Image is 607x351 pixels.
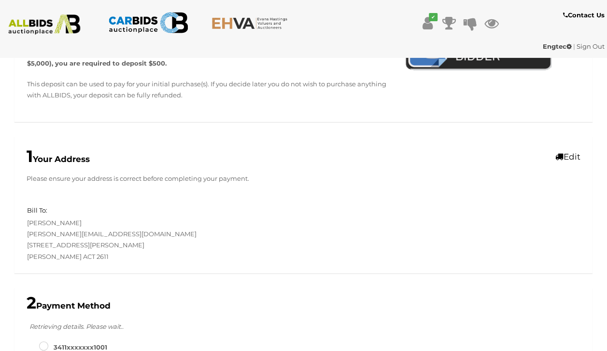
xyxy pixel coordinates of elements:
[27,293,36,313] span: 2
[563,11,605,19] b: Contact Us
[27,173,580,184] p: Please ensure your address is correct before completing your payment.
[27,301,111,310] b: Payment Method
[27,154,90,164] b: Your Address
[20,205,304,262] div: [PERSON_NAME] [PERSON_NAME][EMAIL_ADDRESS][DOMAIN_NAME] [STREET_ADDRESS][PERSON_NAME] [PERSON_NAM...
[27,79,391,101] p: This deposit can be used to pay for your initial purchase(s). If you decide later you do not wish...
[29,323,124,330] i: Retrieving details. Please wait..
[421,14,435,32] a: ✔
[108,10,188,36] img: CARBIDS.com.au
[555,152,580,162] a: Edit
[4,14,85,35] img: ALLBIDS.com.au
[27,37,378,67] strong: To register as an Authorised Bidder, you are required to deposit $50 into your account, which wil...
[429,13,438,21] i: ✔
[27,146,33,166] span: 1
[563,10,607,21] a: Contact Us
[543,42,572,50] strong: Engtec
[577,42,605,50] a: Sign Out
[573,42,575,50] span: |
[27,207,47,214] h5: Bill To:
[212,17,292,29] img: EHVA.com.au
[543,42,573,50] a: Engtec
